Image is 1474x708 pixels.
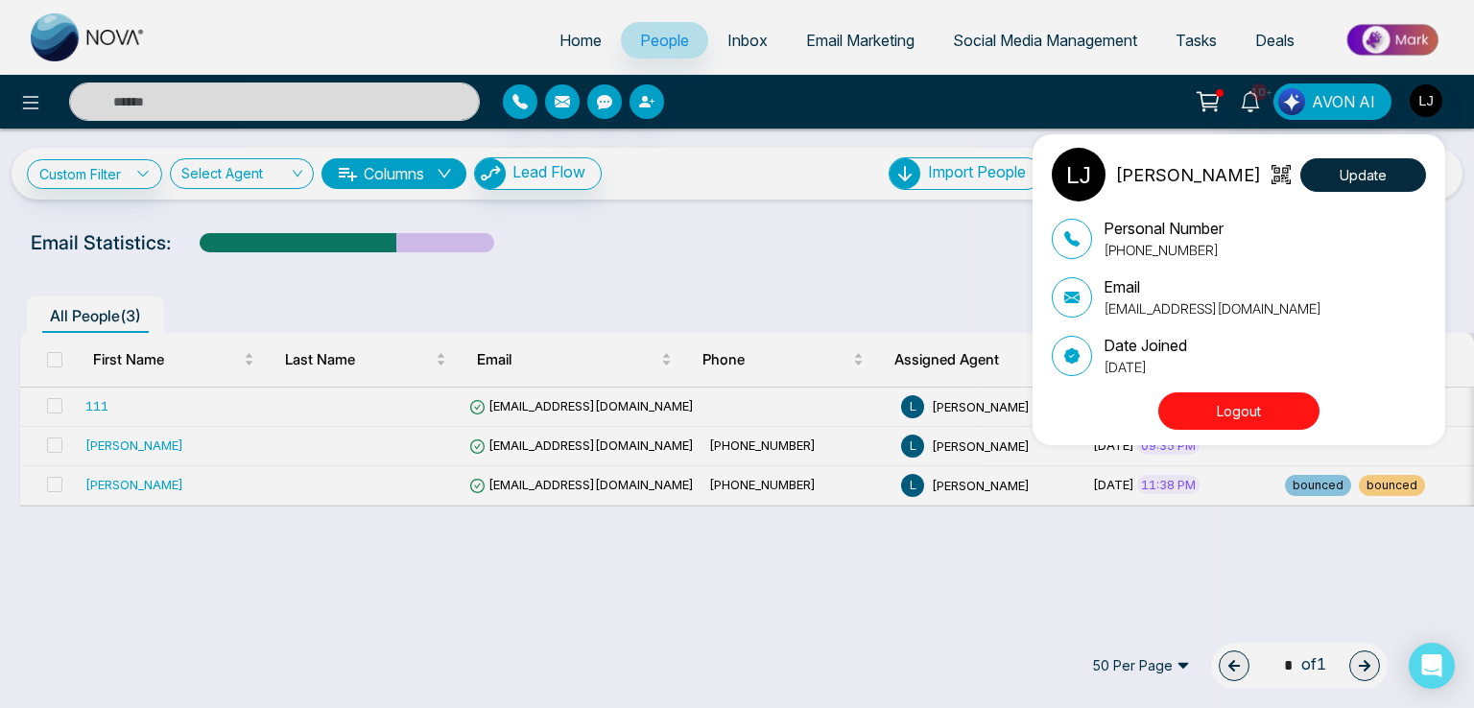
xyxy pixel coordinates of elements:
[1104,240,1224,260] p: [PHONE_NUMBER]
[1104,275,1321,298] p: Email
[1104,298,1321,319] p: [EMAIL_ADDRESS][DOMAIN_NAME]
[1104,357,1187,377] p: [DATE]
[1300,158,1426,192] button: Update
[1158,392,1319,430] button: Logout
[1409,643,1455,689] div: Open Intercom Messenger
[1104,217,1224,240] p: Personal Number
[1104,334,1187,357] p: Date Joined
[1115,162,1261,188] p: [PERSON_NAME]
